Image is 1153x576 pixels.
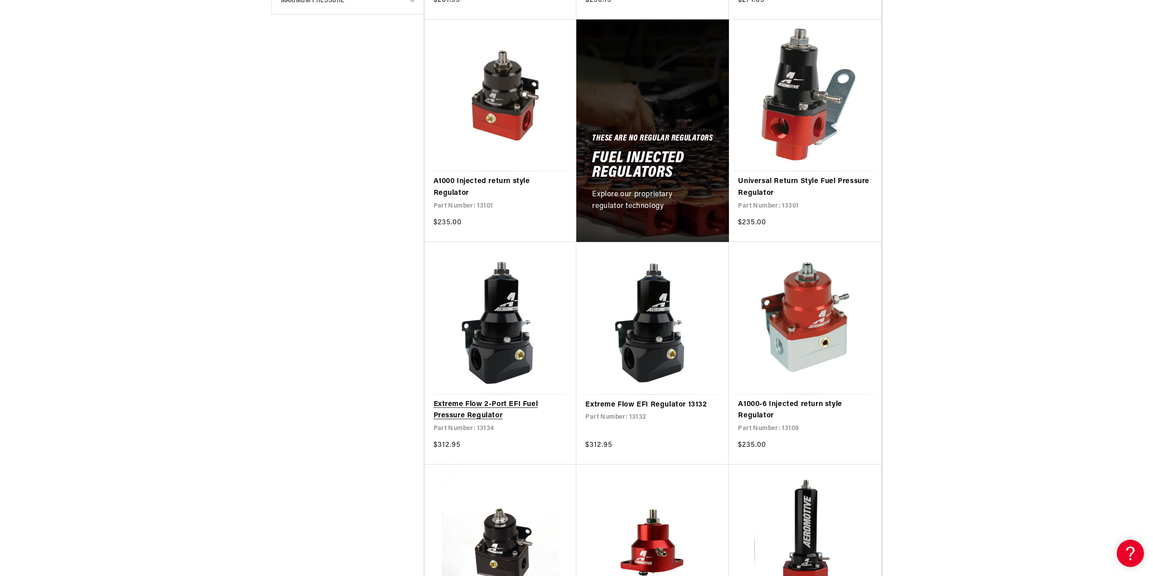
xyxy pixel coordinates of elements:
[738,399,872,422] a: A1000-6 Injected return style Regulator
[434,176,568,199] a: A1000 Injected return style Regulator
[592,136,713,143] h5: These Are No Regular Regulators
[585,399,720,411] a: Extreme Flow EFI Regulator 13132
[592,189,703,212] p: Explore our proprietary regulator technology
[434,399,568,422] a: Extreme Flow 2-Port EFI Fuel Pressure Regulator
[592,151,713,180] h2: Fuel Injected Regulators
[738,176,872,199] a: Universal Return Style Fuel Pressure Regulator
